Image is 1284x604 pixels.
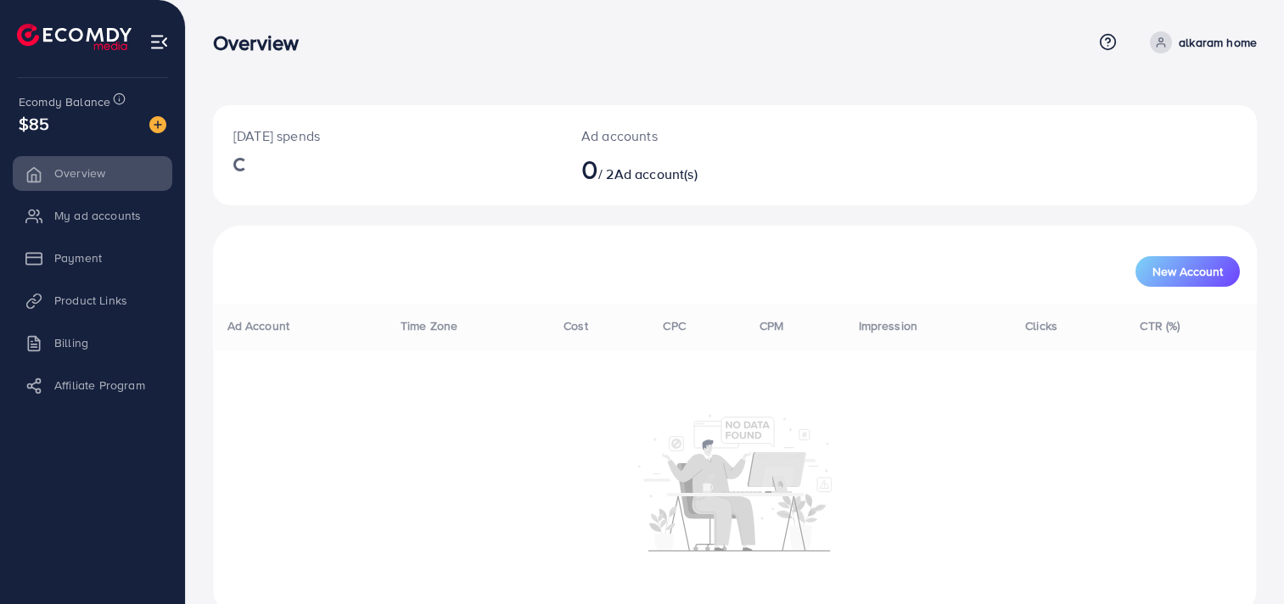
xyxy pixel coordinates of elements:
[1179,32,1257,53] p: alkaram home
[149,32,169,52] img: menu
[213,31,312,55] h3: Overview
[1135,256,1240,287] button: New Account
[581,149,598,188] span: 0
[233,126,541,146] p: [DATE] spends
[581,153,802,185] h2: / 2
[1143,31,1257,53] a: alkaram home
[19,93,110,110] span: Ecomdy Balance
[1152,266,1223,277] span: New Account
[17,24,132,50] img: logo
[581,126,802,146] p: Ad accounts
[19,111,49,136] span: $85
[614,165,698,183] span: Ad account(s)
[149,116,166,133] img: image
